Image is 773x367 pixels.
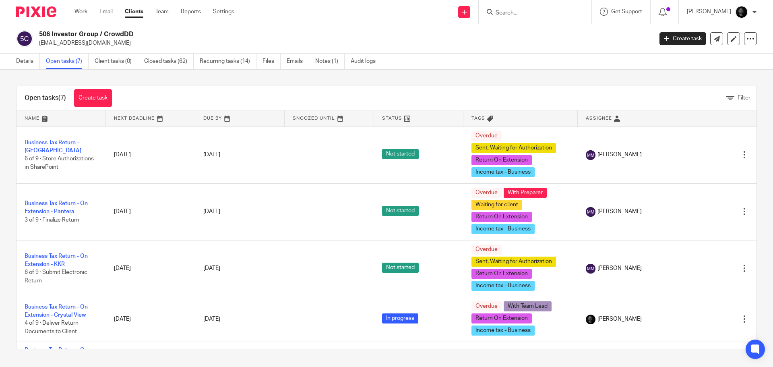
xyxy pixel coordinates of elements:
[687,8,731,16] p: [PERSON_NAME]
[16,6,56,17] img: Pixie
[504,188,547,198] span: With Preparer
[262,54,281,69] a: Files
[382,313,418,323] span: In progress
[99,8,113,16] a: Email
[471,269,532,279] span: Return On Extension
[58,95,66,101] span: (7)
[471,131,502,141] span: Overdue
[495,10,567,17] input: Search
[25,140,81,153] a: Business Tax Return - [GEOGRAPHIC_DATA]
[471,326,535,336] span: Income tax - Business
[95,54,138,69] a: Client tasks (0)
[106,240,195,297] td: [DATE]
[25,321,79,335] span: 4 of 9 · Deliver Return Documents to Client
[25,201,88,214] a: Business Tax Return - On Extension - Pantera
[471,200,522,210] span: Waiting for client
[611,9,642,15] span: Get Support
[586,315,595,324] img: Chris.jpg
[659,32,706,45] a: Create task
[471,281,535,291] span: Income tax - Business
[597,315,642,323] span: [PERSON_NAME]
[471,301,502,311] span: Overdue
[203,316,220,322] span: [DATE]
[738,95,750,101] span: Filter
[382,149,419,159] span: Not started
[597,264,642,272] span: [PERSON_NAME]
[382,263,419,273] span: Not started
[213,8,234,16] a: Settings
[25,94,66,102] h1: Open tasks
[106,297,195,342] td: [DATE]
[144,54,194,69] a: Closed tasks (62)
[39,39,647,47] p: [EMAIL_ADDRESS][DOMAIN_NAME]
[200,54,256,69] a: Recurring tasks (14)
[382,206,419,216] span: Not started
[74,89,112,107] a: Create task
[16,54,40,69] a: Details
[597,207,642,216] span: [PERSON_NAME]
[471,313,532,323] span: Return On Extension
[504,301,552,311] span: With Team Lead
[597,151,642,159] span: [PERSON_NAME]
[74,8,87,16] a: Work
[471,143,556,153] span: Sent, Waiting for Authorization
[46,54,89,69] a: Open tasks (7)
[471,155,532,165] span: Return On Extension
[471,257,556,267] span: Sent, Waiting for Authorization
[586,150,595,160] img: svg%3E
[315,54,345,69] a: Notes (1)
[471,224,535,234] span: Income tax - Business
[351,54,382,69] a: Audit logs
[382,116,402,120] span: Status
[471,245,502,255] span: Overdue
[25,347,88,361] a: Business Tax Return - On Extension - Xebec
[735,6,748,19] img: Chris.jpg
[25,253,88,267] a: Business Tax Return - On Extension - KKR
[25,217,79,223] span: 3 of 9 · Finalize Return
[181,8,201,16] a: Reports
[16,30,33,47] img: svg%3E
[203,209,220,214] span: [DATE]
[106,183,195,240] td: [DATE]
[25,304,88,318] a: Business Tax Return - On Extension - Crystal View
[203,152,220,158] span: [DATE]
[287,54,309,69] a: Emails
[586,264,595,274] img: svg%3E
[125,8,143,16] a: Clients
[25,156,94,170] span: 6 of 9 · Store Authorizations in SharePoint
[471,116,485,120] span: Tags
[471,167,535,177] span: Income tax - Business
[471,212,532,222] span: Return On Extension
[155,8,169,16] a: Team
[471,188,502,198] span: Overdue
[203,265,220,271] span: [DATE]
[39,30,526,39] h2: 506 Investor Group / CrowdDD
[293,116,335,120] span: Snoozed Until
[106,126,195,183] td: [DATE]
[586,207,595,217] img: svg%3E
[25,270,87,284] span: 6 of 9 · Submit Electronic Return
